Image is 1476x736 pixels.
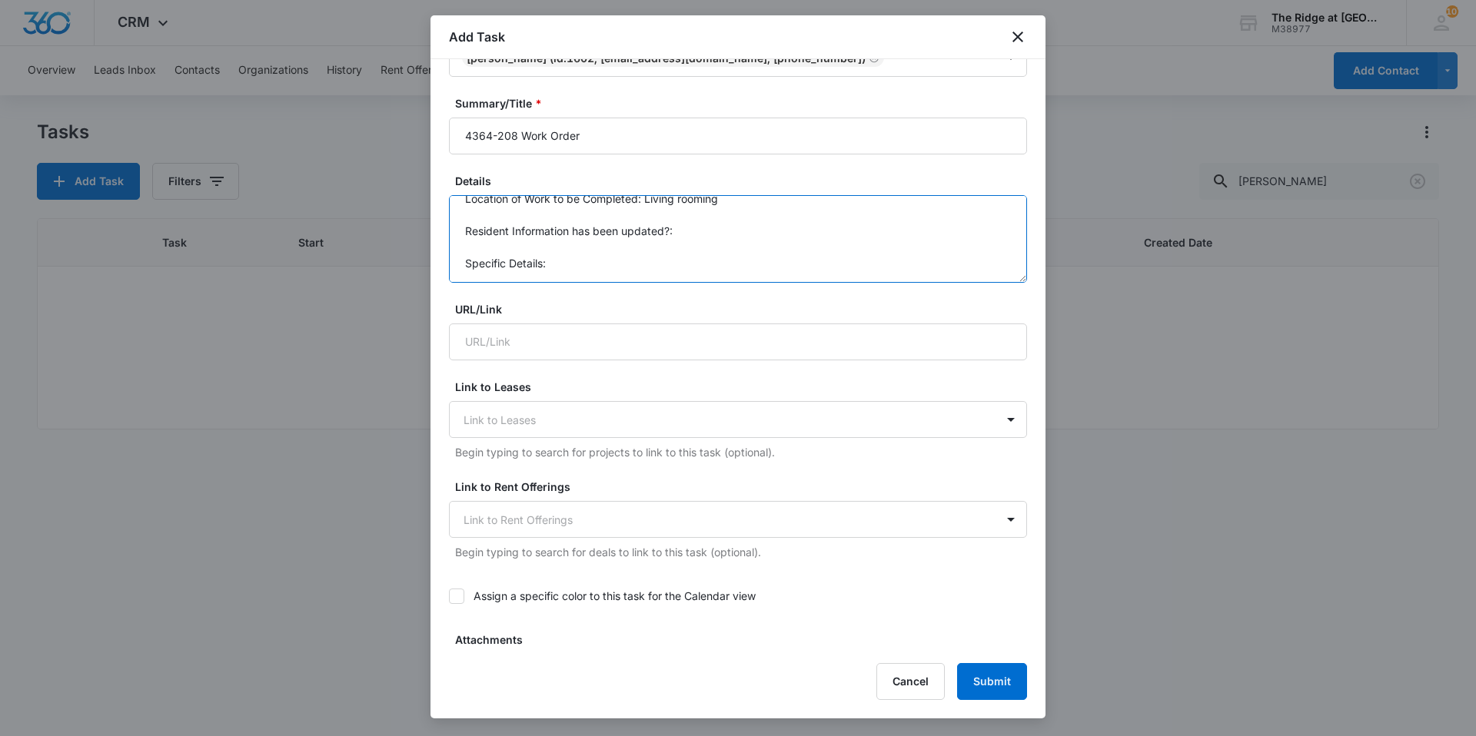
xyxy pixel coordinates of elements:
button: close [1009,28,1027,46]
button: Submit [957,663,1027,700]
label: Summary/Title [455,95,1033,111]
p: Begin typing to search for projects to link to this task (optional). [455,444,1027,460]
button: Cancel [876,663,945,700]
label: Attachments [455,632,1033,648]
p: Begin typing to search for deals to link to this task (optional). [455,544,1027,560]
h1: Add Task [449,28,505,46]
label: URL/Link [455,301,1033,317]
label: Link to Leases [455,379,1033,395]
input: URL/Link [449,323,1027,360]
input: Summary/Title [449,118,1027,154]
label: Link to Rent Offerings [455,479,1033,495]
label: Details [455,173,1033,189]
label: Assign a specific color to this task for the Calendar view [449,588,1027,604]
textarea: Location of Work to be Completed: Living rooming Resident Information has been updated?: Specific... [449,195,1027,283]
div: Remove Aline Subtil (ID:1602; lili_bo117@hotmail.com; (970) 539-3837) [866,52,879,63]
